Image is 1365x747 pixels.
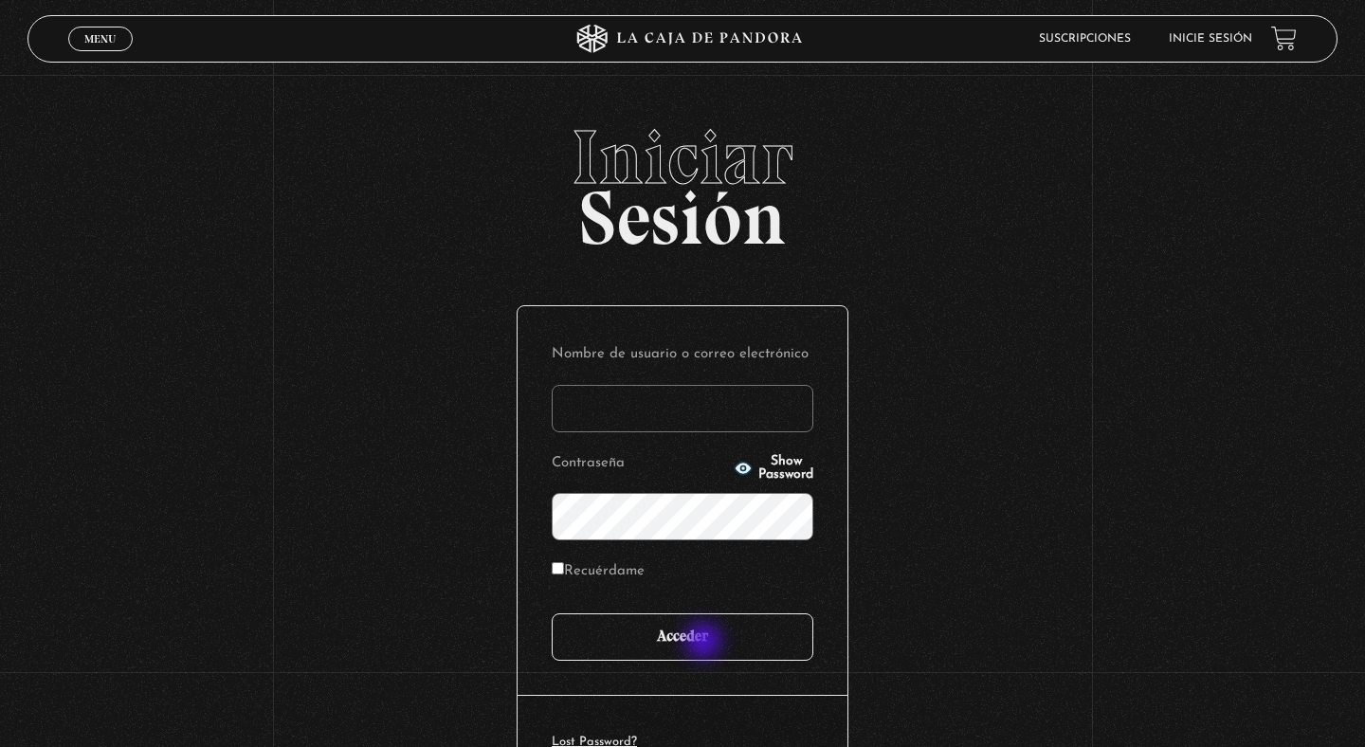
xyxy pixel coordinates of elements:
label: Nombre de usuario o correo electrónico [552,340,813,370]
a: View your shopping cart [1271,26,1297,51]
label: Recuérdame [552,557,645,587]
input: Recuérdame [552,562,564,574]
h2: Sesión [27,119,1338,241]
a: Inicie sesión [1169,33,1252,45]
button: Show Password [734,455,813,482]
a: Suscripciones [1039,33,1131,45]
label: Contraseña [552,449,728,479]
span: Iniciar [27,119,1338,195]
span: Cerrar [79,49,123,63]
span: Show Password [758,455,813,482]
span: Menu [84,33,116,45]
input: Acceder [552,613,813,661]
